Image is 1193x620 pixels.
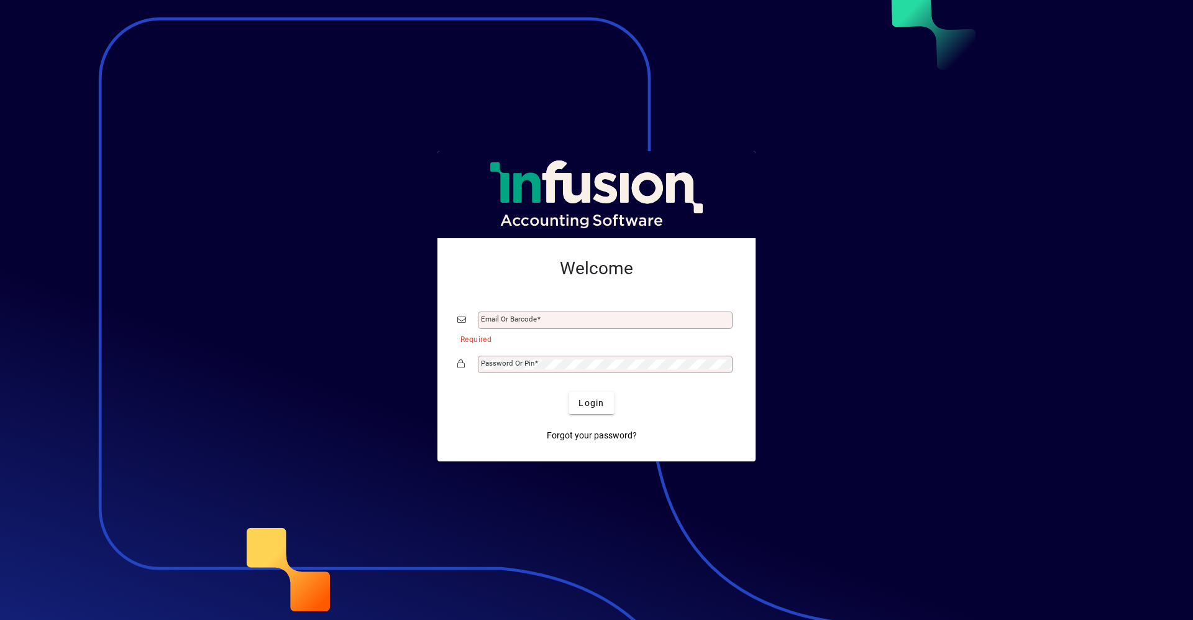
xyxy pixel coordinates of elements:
[542,424,642,446] a: Forgot your password?
[569,392,614,414] button: Login
[457,258,736,279] h2: Welcome
[481,359,534,368] mat-label: Password or Pin
[578,397,604,410] span: Login
[481,315,537,323] mat-label: Email or Barcode
[547,429,637,442] span: Forgot your password?
[460,332,726,345] mat-error: Required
